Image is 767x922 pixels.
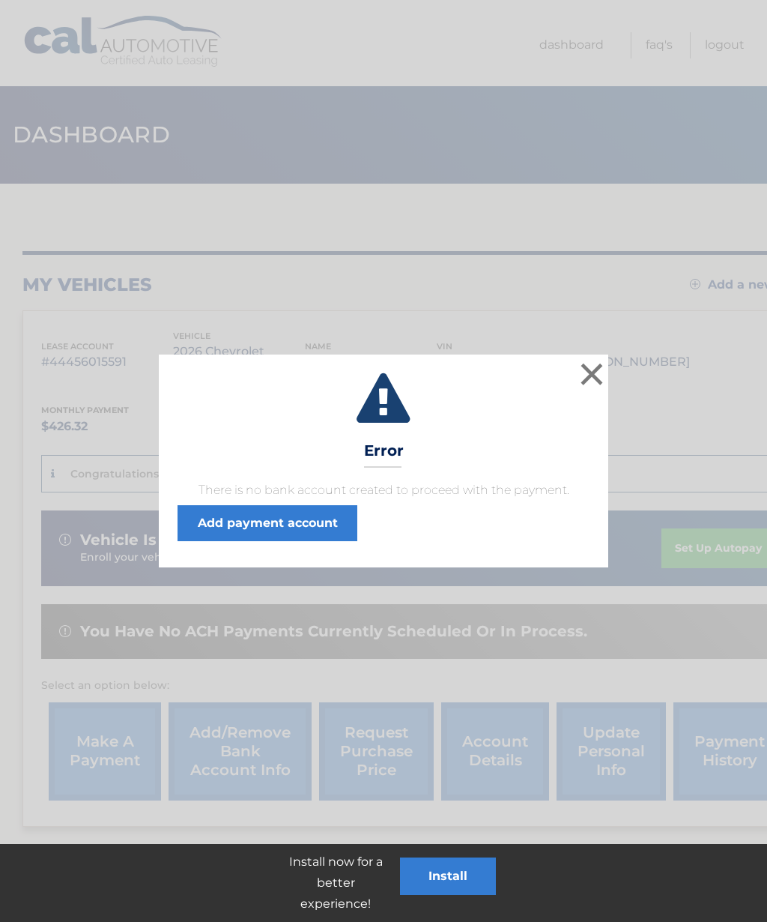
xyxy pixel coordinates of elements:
p: There is no bank account created to proceed with the payment. [178,481,589,499]
button: × [577,359,607,389]
a: Add payment account [178,505,357,541]
h3: Error [364,442,404,468]
p: Install now for a better experience! [271,852,400,915]
button: Install [400,858,496,895]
